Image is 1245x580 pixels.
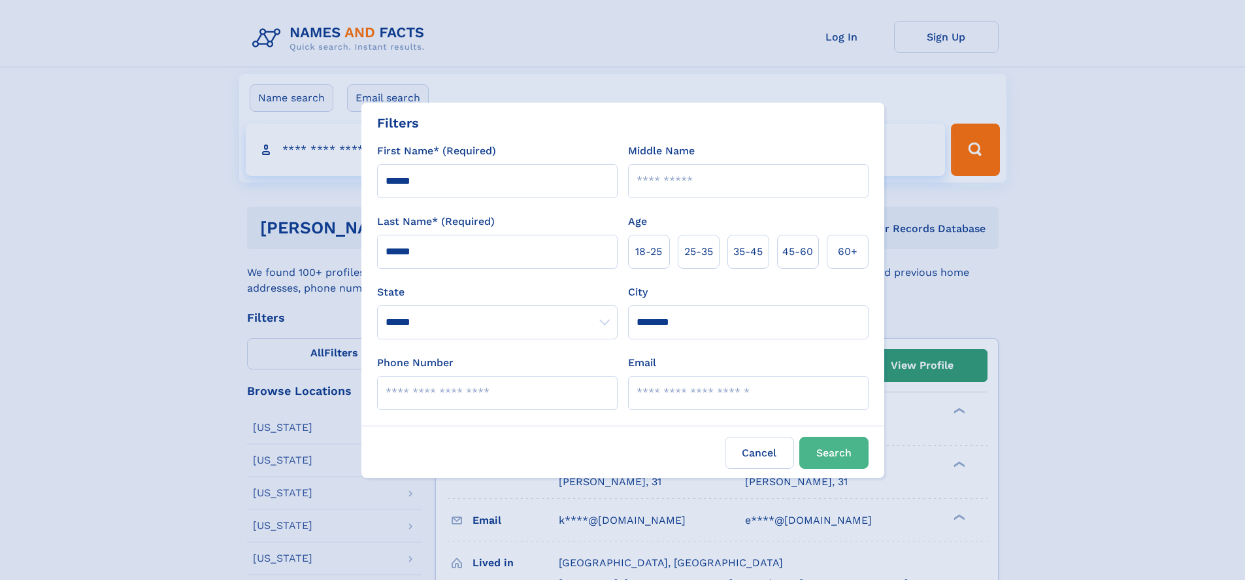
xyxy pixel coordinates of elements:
[782,244,813,260] span: 45‑60
[377,214,495,230] label: Last Name* (Required)
[628,284,648,300] label: City
[799,437,869,469] button: Search
[725,437,794,469] label: Cancel
[635,244,662,260] span: 18‑25
[377,143,496,159] label: First Name* (Required)
[377,113,419,133] div: Filters
[733,244,763,260] span: 35‑45
[838,244,857,260] span: 60+
[377,355,454,371] label: Phone Number
[628,143,695,159] label: Middle Name
[628,355,656,371] label: Email
[684,244,713,260] span: 25‑35
[628,214,647,230] label: Age
[377,284,618,300] label: State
